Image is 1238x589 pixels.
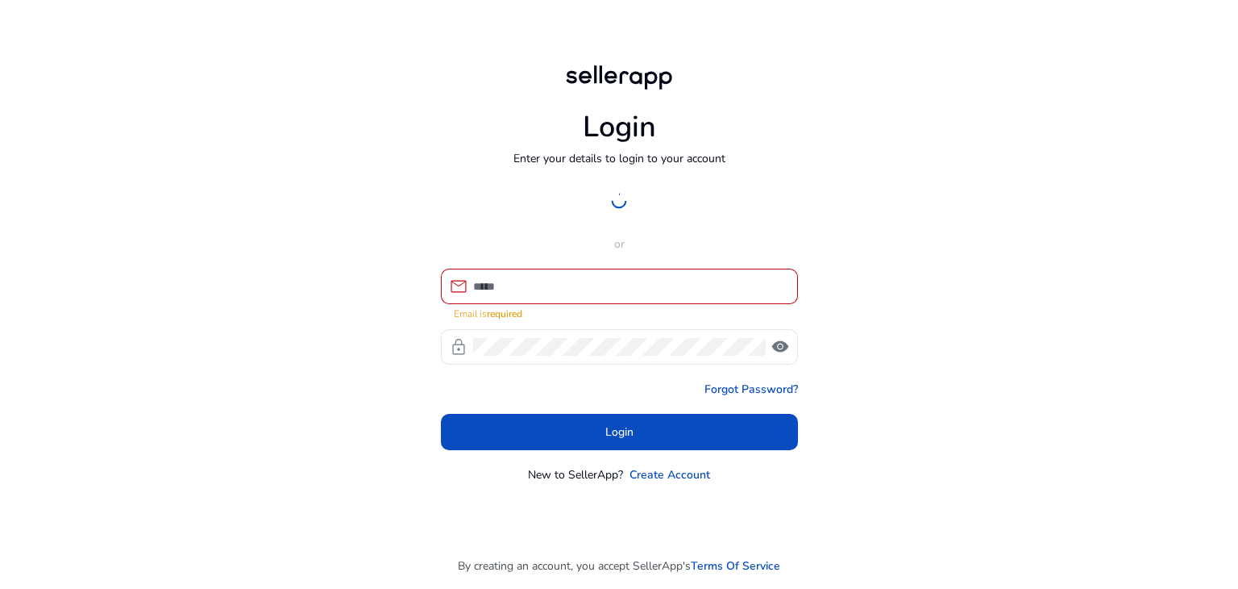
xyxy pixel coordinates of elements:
[487,307,522,320] strong: required
[449,337,468,357] span: lock
[629,466,710,483] a: Create Account
[704,381,798,398] a: Forgot Password?
[605,424,634,441] span: Login
[441,236,798,253] p: or
[691,558,780,574] a: Terms Of Service
[771,337,790,357] span: visibility
[513,150,725,167] p: Enter your details to login to your account
[583,110,656,144] h1: Login
[528,466,623,483] p: New to SellerApp?
[441,414,798,450] button: Login
[449,277,468,296] span: mail
[454,304,785,321] mat-error: Email is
